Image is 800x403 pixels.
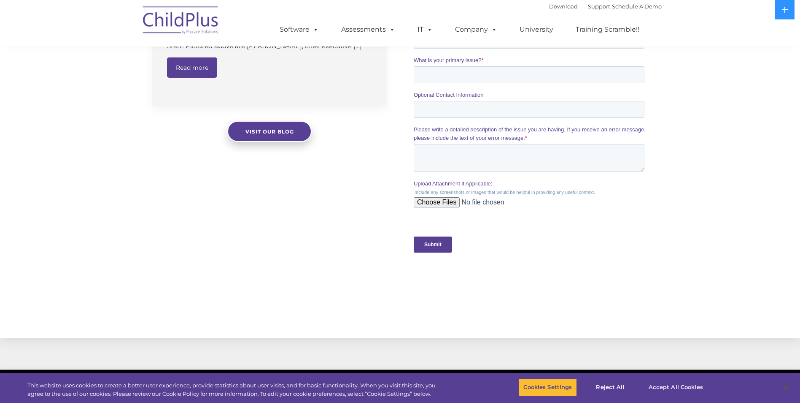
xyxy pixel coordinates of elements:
[777,378,796,397] button: Close
[139,0,223,43] img: ChildPlus by Procare Solutions
[227,121,312,142] a: Visit our blog
[567,21,648,38] a: Training Scramble!!
[584,378,637,396] button: Reject All
[549,3,578,10] a: Download
[409,21,441,38] a: IT
[333,21,404,38] a: Assessments
[245,128,294,135] span: Visit our blog
[588,3,610,10] a: Support
[549,3,662,10] font: |
[511,21,562,38] a: University
[167,57,217,78] a: Read more
[612,3,662,10] a: Schedule A Demo
[519,378,576,396] button: Cookies Settings
[447,21,506,38] a: Company
[27,381,440,398] div: This website uses cookies to create a better user experience, provide statistics about user visit...
[644,378,708,396] button: Accept All Cookies
[271,21,327,38] a: Software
